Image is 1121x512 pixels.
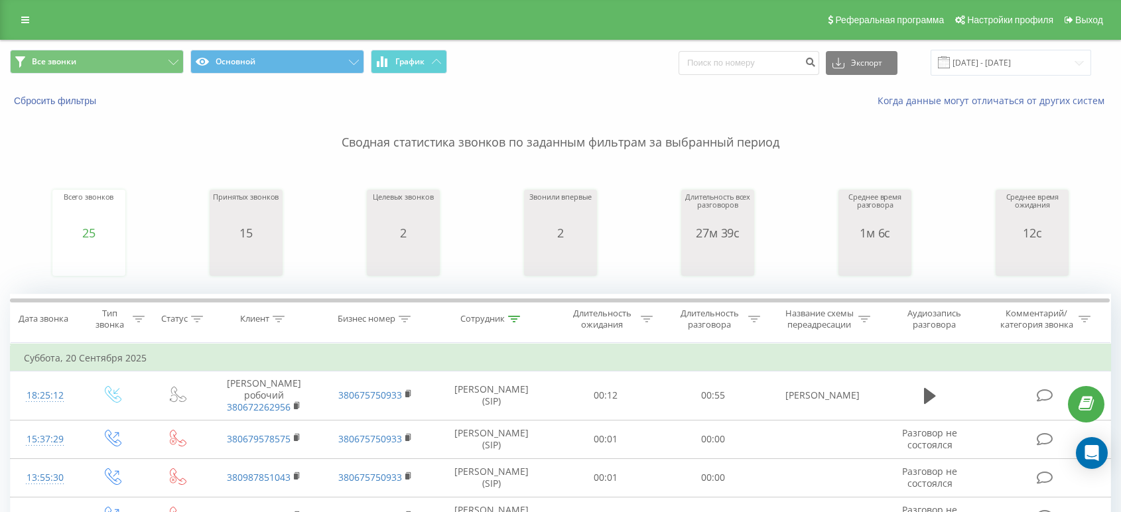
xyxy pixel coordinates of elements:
span: Разговор не состоялся [902,465,957,489]
a: 380672262956 [227,401,291,413]
span: Реферальная программа [835,15,944,25]
div: Open Intercom Messenger [1076,437,1108,469]
div: Звонили впервые [529,193,591,226]
span: Настройки профиля [967,15,1053,25]
div: Название схемы переадресации [784,308,855,330]
td: 00:01 [552,420,659,458]
a: 380675750933 [338,432,402,445]
a: 380675750933 [338,389,402,401]
div: Длительность всех разговоров [685,193,751,226]
div: 2 [529,226,591,239]
div: Длительность разговора [674,308,745,330]
div: Клиент [240,314,269,325]
div: 25 [64,226,114,239]
span: Разговор не состоялся [902,426,957,451]
div: 12с [999,226,1065,239]
button: Все звонки [10,50,184,74]
div: Целевых звонков [373,193,433,226]
span: График [395,57,425,66]
td: Суббота, 20 Сентября 2025 [11,345,1111,371]
div: Тип звонка [91,308,129,330]
div: Длительность ожидания [566,308,637,330]
td: 00:12 [552,371,659,420]
input: Поиск по номеру [679,51,819,75]
button: График [371,50,447,74]
td: [PERSON_NAME] (SIP) [431,371,551,420]
td: [PERSON_NAME] (SIP) [431,420,551,458]
td: 00:00 [659,420,767,458]
div: 15 [213,226,279,239]
div: 13:55:30 [24,465,66,491]
div: 1м 6с [842,226,908,239]
button: Основной [190,50,364,74]
a: Когда данные могут отличаться от других систем [878,94,1111,107]
a: 380679578575 [227,432,291,445]
div: 18:25:12 [24,383,66,409]
button: Экспорт [826,51,897,75]
div: Дата звонка [19,314,68,325]
a: 380675750933 [338,471,402,483]
div: 15:37:29 [24,426,66,452]
div: Сотрудник [460,314,505,325]
span: Выход [1075,15,1103,25]
a: 380987851043 [227,471,291,483]
div: Бизнес номер [338,314,395,325]
div: 27м 39с [685,226,751,239]
div: Аудиозапись разговора [891,308,978,330]
div: Среднее время разговора [842,193,908,226]
div: Статус [161,314,188,325]
td: [PERSON_NAME] (SIP) [431,458,551,497]
td: 00:01 [552,458,659,497]
p: Сводная статистика звонков по заданным фильтрам за выбранный период [10,107,1111,151]
td: 00:00 [659,458,767,497]
span: Все звонки [32,56,76,67]
div: 2 [373,226,433,239]
div: Принятых звонков [213,193,279,226]
td: [PERSON_NAME] [767,371,878,420]
div: Комментарий/категория звонка [998,308,1075,330]
div: Всего звонков [64,193,114,226]
div: Среднее время ожидания [999,193,1065,226]
td: 00:55 [659,371,767,420]
td: [PERSON_NAME] робочий [208,371,320,420]
button: Сбросить фильтры [10,95,103,107]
